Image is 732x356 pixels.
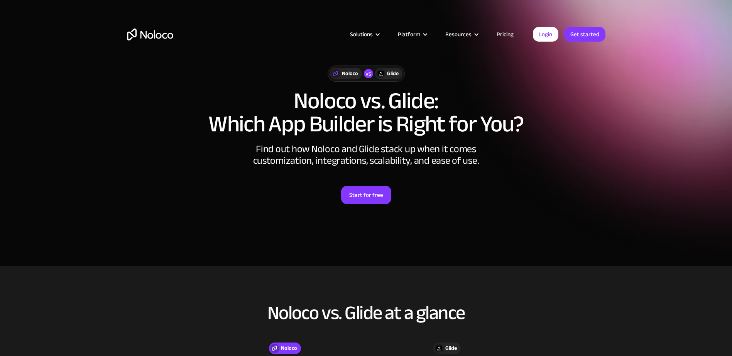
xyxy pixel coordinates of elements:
div: Solutions [340,29,388,39]
div: Find out how Noloco and Glide stack up when it comes customization, integrations, scalability, an... [250,143,482,166]
a: Login [533,27,558,42]
a: Get started [564,27,605,42]
div: Glide [387,69,399,78]
div: Noloco [281,344,297,353]
div: Glide [445,344,457,353]
a: Start for free [341,186,391,204]
div: Resources [436,29,487,39]
a: Pricing [487,29,523,39]
a: home [127,29,173,40]
div: vs [364,69,373,78]
div: Solutions [350,29,373,39]
div: Platform [388,29,436,39]
h1: Noloco vs. Glide: Which App Builder is Right for You? [127,89,605,136]
div: Platform [398,29,420,39]
div: Resources [445,29,472,39]
div: Noloco [342,69,358,78]
h2: Noloco vs. Glide at a glance [127,302,605,323]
